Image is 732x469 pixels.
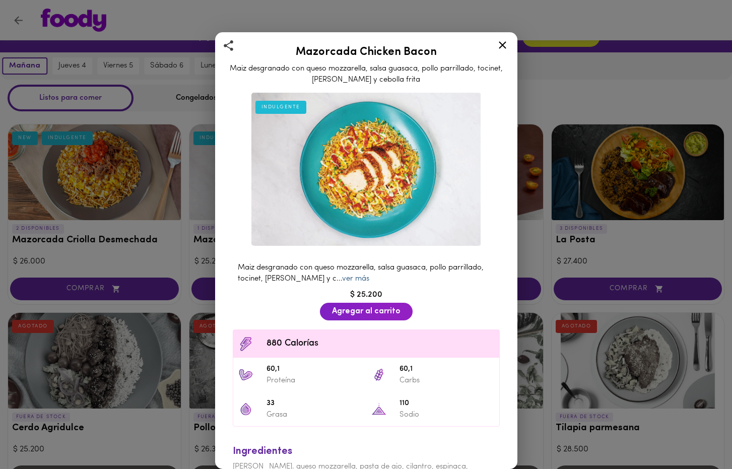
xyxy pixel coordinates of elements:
[255,101,306,114] div: INDULGENTE
[230,65,503,83] span: Maiz desgranado con queso mozzarella, salsa guasaca, pollo parrillado, tocinet, [PERSON_NAME] y c...
[238,367,253,382] img: 60,1 Proteína
[267,337,494,351] span: 880 Calorías
[228,289,505,301] div: $ 25.200
[228,46,505,58] h2: Mazorcada Chicken Bacon
[267,410,361,420] p: Grasa
[238,337,253,352] img: Contenido calórico
[267,375,361,386] p: Proteína
[371,367,386,382] img: 60,1 Carbs
[371,401,386,417] img: 110 Sodio
[238,401,253,417] img: 33 Grasa
[400,364,494,375] span: 60,1
[251,93,481,246] img: Mazorcada Chicken Bacon
[674,411,722,459] iframe: Messagebird Livechat Widget
[238,264,484,282] span: Maiz desgranado con queso mozzarella, salsa guasaca, pollo parrillado, tocinet, [PERSON_NAME] y c...
[400,375,494,386] p: Carbs
[400,410,494,420] p: Sodio
[267,364,361,375] span: 60,1
[332,307,401,316] span: Agregar al carrito
[400,398,494,410] span: 110
[233,444,500,459] div: Ingredientes
[342,275,369,283] a: ver más
[320,303,413,320] button: Agregar al carrito
[267,398,361,410] span: 33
